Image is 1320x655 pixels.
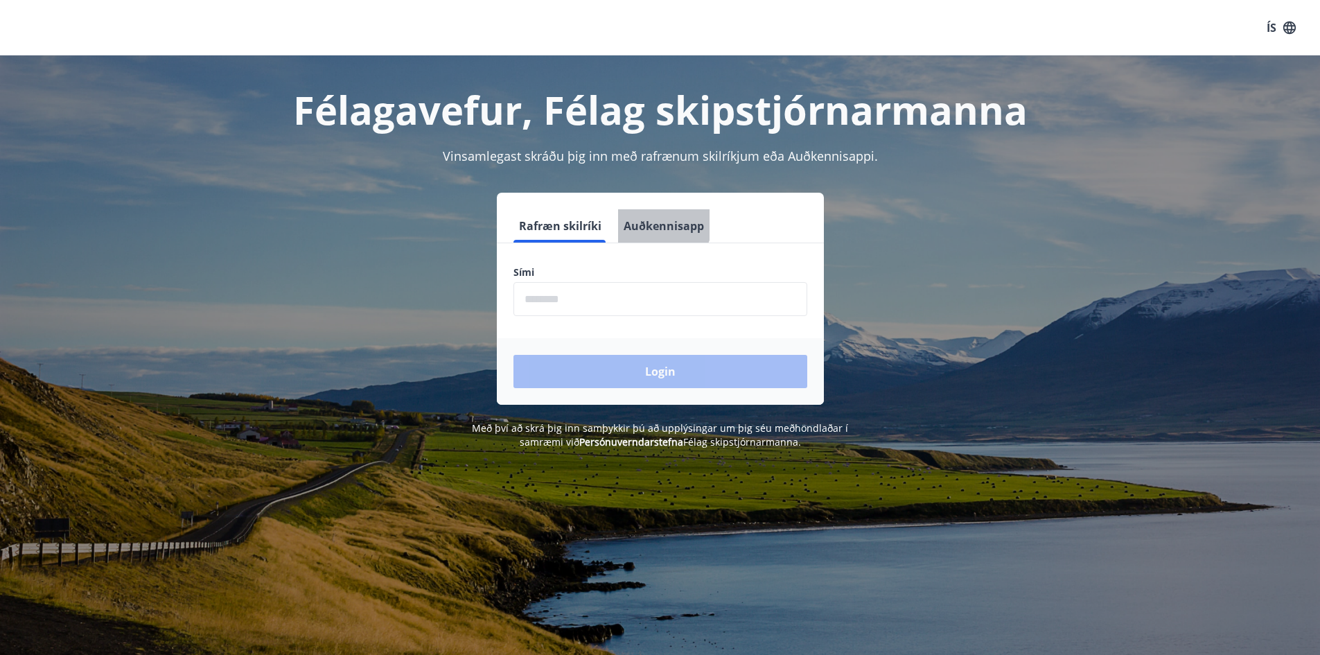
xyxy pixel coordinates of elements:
span: Vinsamlegast skráðu þig inn með rafrænum skilríkjum eða Auðkennisappi. [443,148,878,164]
button: ÍS [1259,15,1303,40]
h1: Félagavefur, Félag skipstjórnarmanna [178,83,1143,136]
span: Með því að skrá þig inn samþykkir þú að upplýsingar um þig séu meðhöndlaðar í samræmi við Félag s... [472,421,848,448]
label: Sími [513,265,807,279]
button: Auðkennisapp [618,209,710,243]
a: Persónuverndarstefna [579,435,683,448]
button: Rafræn skilríki [513,209,607,243]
